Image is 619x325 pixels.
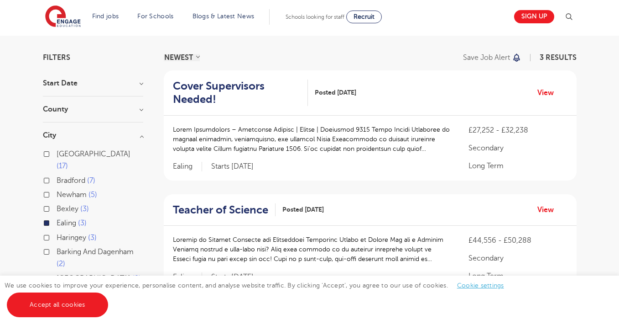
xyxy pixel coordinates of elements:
h2: Cover Supervisors Needed! [173,80,301,106]
span: 17 [57,162,68,170]
span: [GEOGRAPHIC_DATA] [57,274,130,282]
p: Save job alert [463,54,510,61]
a: Blogs & Latest News [192,13,255,20]
p: Long Term [468,160,567,171]
h3: County [43,106,143,113]
input: Bexley 3 [57,205,62,211]
span: Ealing [173,272,202,282]
span: Newham [57,191,87,199]
button: Save job alert [463,54,522,61]
span: 3 [80,205,89,213]
p: £27,252 - £32,238 [468,125,567,136]
span: We use cookies to improve your experience, personalise content, and analyse website traffic. By c... [5,282,513,308]
p: Secondary [468,253,567,264]
span: 3 [78,219,87,227]
input: Bradford 7 [57,176,62,182]
a: For Schools [137,13,173,20]
span: 3 [88,234,97,242]
input: [GEOGRAPHIC_DATA] 17 [57,150,62,156]
span: 2 [57,260,65,268]
a: Sign up [514,10,554,23]
span: Posted [DATE] [282,205,324,214]
a: View [537,204,561,216]
a: Cookie settings [457,282,504,289]
p: Lorem Ipsumdolors – Ametconse Adipisc | Elitse | Doeiusmod 9315 Tempo Incidi Utlaboree do magnaal... [173,125,451,154]
span: Schools looking for staff [286,14,344,20]
h3: City [43,132,143,139]
a: Find jobs [92,13,119,20]
span: Ealing [57,219,76,227]
input: Newham 5 [57,191,62,197]
p: Loremip do Sitamet Consecte adi Elitseddoei Temporinc Utlabo et Dolore Mag ali e Adminim Veniamq ... [173,235,451,264]
p: £44,556 - £50,288 [468,235,567,246]
span: Haringey [57,234,86,242]
h3: Start Date [43,80,143,87]
input: Haringey 3 [57,234,62,240]
span: Posted [DATE] [315,88,356,97]
span: 7 [87,176,95,185]
input: Ealing 3 [57,219,62,225]
a: View [537,87,561,99]
span: [GEOGRAPHIC_DATA] [57,150,130,158]
span: Ealing [173,162,202,171]
img: Engage Education [45,5,81,28]
a: Cover Supervisors Needed! [173,80,308,106]
a: Teacher of Science [173,203,276,217]
span: Recruit [354,13,375,20]
span: 2 [132,274,141,282]
p: Starts [DATE] [211,162,254,171]
span: Bradford [57,176,85,185]
span: 5 [88,191,97,199]
p: Secondary [468,143,567,154]
a: Accept all cookies [7,293,108,317]
span: Filters [43,54,70,61]
a: Recruit [346,11,382,23]
input: [GEOGRAPHIC_DATA] 2 [57,274,62,280]
span: Barking And Dagenham [57,248,134,256]
h2: Teacher of Science [173,203,268,217]
p: Starts [DATE] [211,272,254,282]
p: Long Term [468,271,567,282]
span: Bexley [57,205,78,213]
input: Barking And Dagenham 2 [57,248,62,254]
span: 3 RESULTS [540,53,577,62]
